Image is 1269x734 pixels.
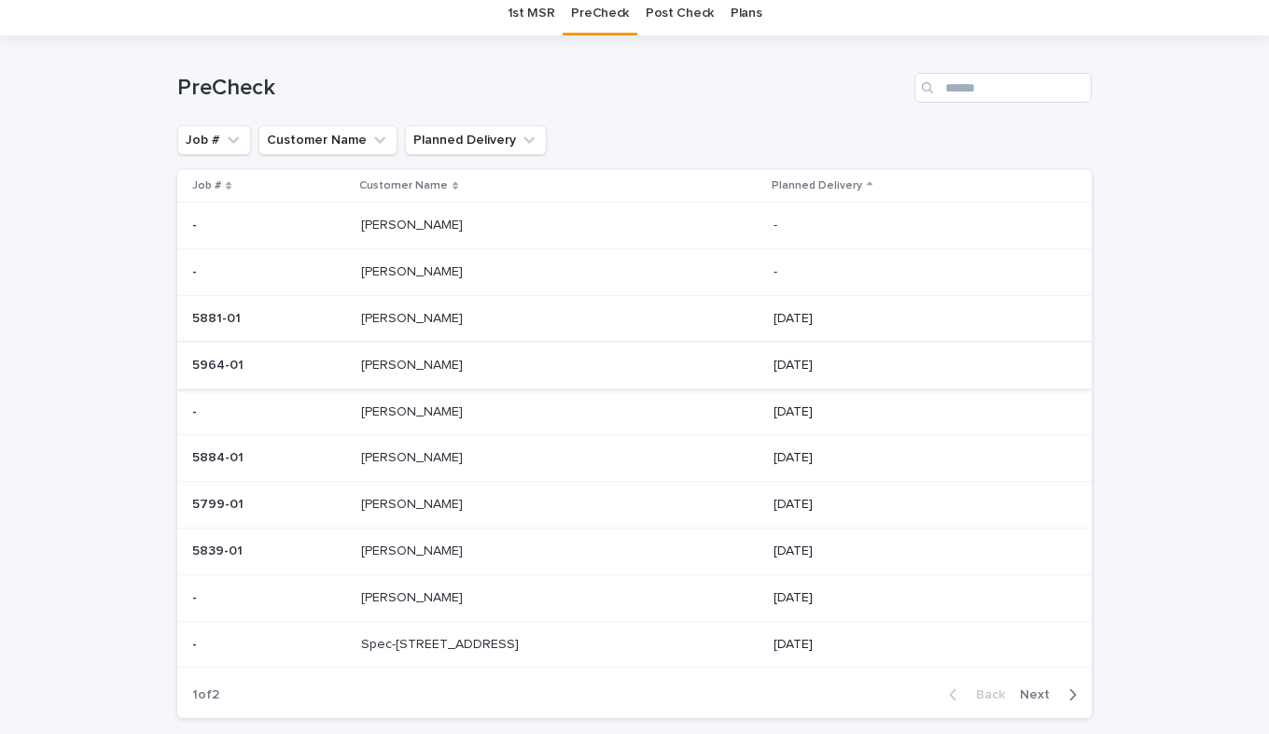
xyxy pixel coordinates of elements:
p: [PERSON_NAME] [361,586,467,606]
p: [PERSON_NAME] [361,493,467,513]
span: Next [1020,688,1061,701]
p: 5799-01 [192,493,247,513]
p: Spec-[STREET_ADDRESS] [361,633,523,653]
button: Next [1012,686,1092,703]
tr: -- [PERSON_NAME][PERSON_NAME] [DATE] [177,574,1092,621]
button: Planned Delivery [405,125,547,155]
tr: -- Spec-[STREET_ADDRESS]Spec-[STREET_ADDRESS] [DATE] [177,621,1092,668]
p: [DATE] [774,590,1062,606]
h1: PreCheck [177,75,907,102]
p: - [192,633,201,653]
tr: 5964-015964-01 [PERSON_NAME][PERSON_NAME] [DATE] [177,342,1092,388]
button: Job # [177,125,251,155]
p: [DATE] [774,358,1062,374]
p: 5964-01 [192,354,247,374]
p: 5839-01 [192,540,246,559]
tr: 5839-015839-01 [PERSON_NAME][PERSON_NAME] [DATE] [177,528,1092,574]
p: [PERSON_NAME] [361,354,467,374]
p: [DATE] [774,637,1062,653]
p: [PERSON_NAME] [361,446,467,466]
p: [DATE] [774,450,1062,466]
p: Job # [192,176,221,196]
p: - [192,401,201,420]
p: Customer Name [359,176,448,196]
button: Back [934,686,1012,703]
p: - [192,261,201,280]
p: - [774,218,1062,233]
tr: 5884-015884-01 [PERSON_NAME][PERSON_NAME] [DATE] [177,435,1092,482]
tr: -- [PERSON_NAME][PERSON_NAME] - [177,249,1092,296]
p: 1 of 2 [177,672,234,718]
p: [PERSON_NAME] [361,214,467,233]
p: [DATE] [774,497,1062,513]
p: Planned Delivery [772,176,862,196]
tr: -- [PERSON_NAME][PERSON_NAME] [DATE] [177,388,1092,435]
p: [DATE] [774,311,1062,327]
button: Customer Name [258,125,397,155]
input: Search [914,73,1092,103]
p: [PERSON_NAME] [361,261,467,280]
p: [DATE] [774,404,1062,420]
p: [DATE] [774,543,1062,559]
p: [PERSON_NAME] [361,401,467,420]
p: [PERSON_NAME] [361,540,467,559]
p: [PERSON_NAME] [361,307,467,327]
p: 5881-01 [192,307,244,327]
p: - [774,264,1062,280]
span: Back [965,688,1005,701]
tr: 5799-015799-01 [PERSON_NAME][PERSON_NAME] [DATE] [177,482,1092,529]
p: - [192,214,201,233]
p: - [192,586,201,606]
tr: 5881-015881-01 [PERSON_NAME][PERSON_NAME] [DATE] [177,295,1092,342]
p: 5884-01 [192,446,247,466]
tr: -- [PERSON_NAME][PERSON_NAME] - [177,203,1092,249]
